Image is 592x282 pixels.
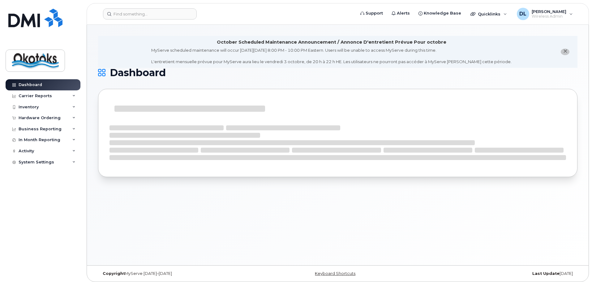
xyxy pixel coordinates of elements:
div: [DATE] [418,271,577,276]
div: MyServe [DATE]–[DATE] [98,271,258,276]
div: October Scheduled Maintenance Announcement / Annonce D'entretient Prévue Pour octobre [217,39,446,46]
strong: Last Update [532,271,560,276]
a: Keyboard Shortcuts [315,271,355,276]
span: Dashboard [110,68,166,77]
div: MyServe scheduled maintenance will occur [DATE][DATE] 8:00 PM - 10:00 PM Eastern. Users will be u... [151,47,512,65]
button: close notification [561,49,569,55]
strong: Copyright [103,271,125,276]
